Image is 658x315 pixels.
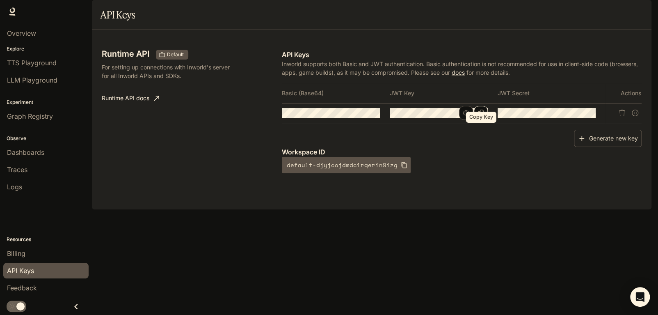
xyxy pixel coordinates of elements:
[452,69,465,76] a: docs
[390,83,498,103] th: JWT Key
[466,112,496,123] div: Copy Key
[628,106,642,120] button: Suspend API key
[102,50,149,58] h3: Runtime API
[164,51,187,58] span: Default
[156,50,188,60] div: These keys will apply to your current workspace only
[498,83,605,103] th: JWT Secret
[605,83,642,103] th: Actions
[282,147,642,157] p: Workspace ID
[474,106,488,120] button: Copy Key
[282,157,411,173] button: default-djyjcojdmdc1rqerin9izg
[100,7,135,23] h1: API Keys
[282,83,390,103] th: Basic (Base64)
[282,60,642,77] p: Inworld supports both Basic and JWT authentication. Basic authentication is not recommended for u...
[98,90,162,106] a: Runtime API docs
[282,50,642,60] p: API Keys
[615,106,628,120] button: Delete API key
[630,287,650,307] div: Open Intercom Messenger
[574,130,642,147] button: Generate new key
[102,63,232,80] p: For setting up connections with Inworld's server for all Inworld APIs and SDKs.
